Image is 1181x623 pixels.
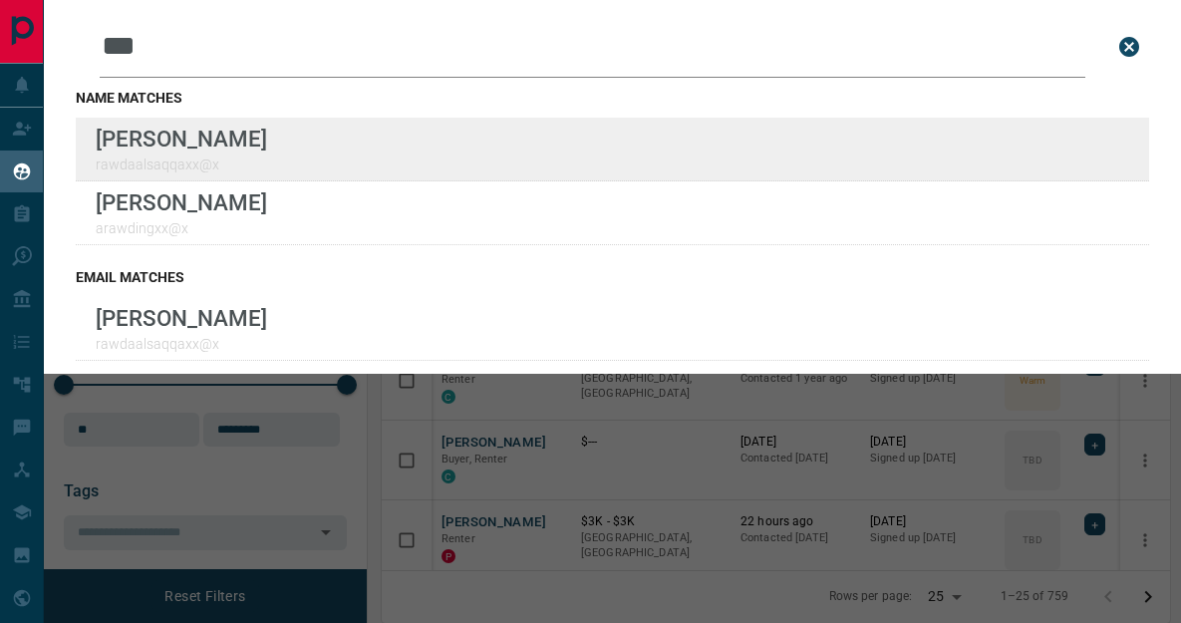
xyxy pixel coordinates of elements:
[76,269,1149,285] h3: email matches
[96,220,267,236] p: arawdingxx@x
[1109,27,1149,67] button: close search bar
[76,90,1149,106] h3: name matches
[96,189,267,215] p: [PERSON_NAME]
[96,336,267,352] p: rawdaalsaqqaxx@x
[96,156,267,172] p: rawdaalsaqqaxx@x
[96,305,267,331] p: [PERSON_NAME]
[96,126,267,152] p: [PERSON_NAME]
